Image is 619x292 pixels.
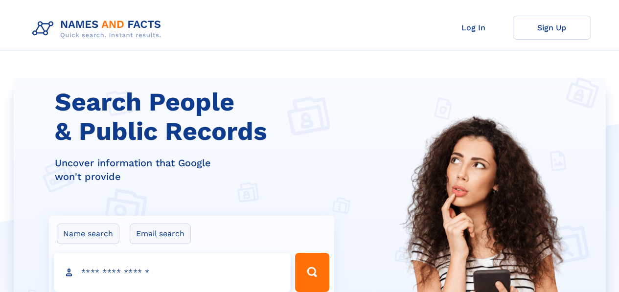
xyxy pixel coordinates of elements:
[28,16,169,42] img: Logo Names and Facts
[57,224,119,244] label: Name search
[55,156,341,183] div: Uncover information that Google won't provide
[295,253,329,292] button: Search Button
[55,88,341,146] h1: Search People & Public Records
[513,16,591,40] a: Sign Up
[435,16,513,40] a: Log In
[54,253,291,292] input: search input
[130,224,191,244] label: Email search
